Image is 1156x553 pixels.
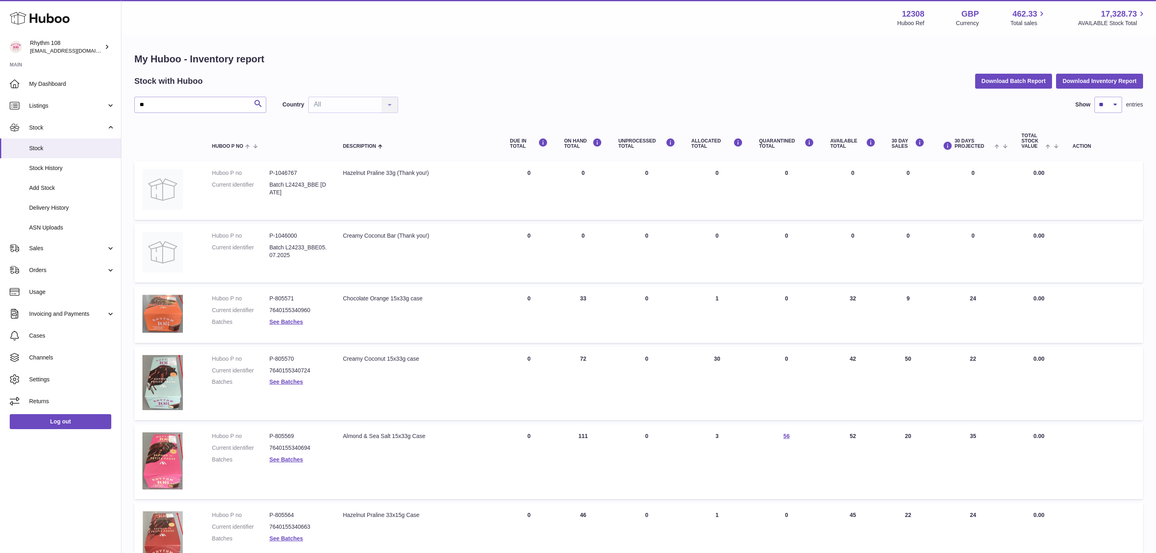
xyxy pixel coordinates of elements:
a: Log out [10,414,111,429]
span: 0.00 [1033,232,1044,239]
dd: Batch L24233_BBE05.07.2025 [269,244,327,259]
div: Currency [956,19,979,27]
dt: Huboo P no [212,355,269,363]
dd: 7640155340694 [269,444,327,452]
label: Show [1075,101,1090,108]
img: product image [142,355,183,410]
span: 0 [785,295,788,302]
span: Description [343,144,376,149]
div: Action [1073,144,1135,149]
button: Download Inventory Report [1056,74,1143,88]
span: Stock [29,124,106,132]
span: AVAILABLE Stock Total [1078,19,1146,27]
td: 22 [933,347,1013,420]
span: Orders [29,266,106,274]
td: 0 [502,161,556,220]
dt: Huboo P no [212,295,269,302]
span: 0.00 [1033,512,1044,518]
strong: 12308 [902,9,925,19]
div: 30 DAY SALES [892,138,925,149]
td: 0 [822,224,884,283]
a: See Batches [269,535,303,542]
td: 0 [610,287,683,343]
label: Country [282,101,304,108]
span: 0.00 [1033,295,1044,302]
span: Listings [29,102,106,110]
td: 33 [556,287,610,343]
span: 0 [785,512,788,518]
span: Total stock value [1022,133,1044,149]
dd: 7640155340724 [269,367,327,374]
dt: Current identifier [212,523,269,531]
td: 0 [502,224,556,283]
img: orders@rhythm108.com [10,41,22,53]
div: Chocolate Orange 15x33g case [343,295,494,302]
span: Sales [29,245,106,252]
dt: Current identifier [212,367,269,374]
td: 0 [556,224,610,283]
dt: Huboo P no [212,169,269,177]
a: See Batches [269,319,303,325]
td: 3 [683,424,751,499]
div: AVAILABLE Total [830,138,876,149]
dd: P-1046767 [269,169,327,177]
span: Invoicing and Payments [29,310,106,318]
div: Creamy Coconut Bar (Thank you!) [343,232,494,240]
span: 462.33 [1012,9,1037,19]
td: 0 [610,347,683,420]
img: product image [142,232,183,272]
td: 0 [502,424,556,499]
a: 17,328.73 AVAILABLE Stock Total [1078,9,1146,27]
div: Almond & Sea Salt 15x33g Case [343,432,494,440]
a: See Batches [269,379,303,385]
strong: GBP [961,9,979,19]
td: 0 [683,161,751,220]
span: Add Stock [29,184,115,192]
dd: P-805564 [269,511,327,519]
span: My Dashboard [29,80,115,88]
div: ON HAND Total [564,138,602,149]
td: 0 [610,161,683,220]
a: See Batches [269,456,303,463]
td: 0 [610,424,683,499]
dd: P-805569 [269,432,327,440]
a: 56 [783,433,790,439]
span: 0 [785,232,788,239]
dt: Huboo P no [212,232,269,240]
span: [EMAIL_ADDRESS][DOMAIN_NAME] [30,47,119,54]
td: 0 [933,224,1013,283]
span: Settings [29,376,115,383]
button: Download Batch Report [975,74,1052,88]
span: Channels [29,354,115,362]
div: Huboo Ref [897,19,925,27]
span: ASN Uploads [29,224,115,232]
h2: Stock with Huboo [134,76,203,87]
span: 30 DAYS PROJECTED [954,138,993,149]
span: Returns [29,398,115,405]
span: 17,328.73 [1101,9,1137,19]
td: 0 [884,161,933,220]
dd: P-805570 [269,355,327,363]
span: Total sales [1010,19,1046,27]
dd: P-1046000 [269,232,327,240]
td: 52 [822,424,884,499]
td: 0 [610,224,683,283]
td: 0 [556,161,610,220]
span: 0 [785,170,788,176]
td: 1 [683,287,751,343]
span: Huboo P no [212,144,243,149]
div: Creamy Coconut 15x33g case [343,355,494,363]
dt: Current identifier [212,181,269,196]
td: 50 [884,347,933,420]
td: 20 [884,424,933,499]
dd: 7640155340663 [269,523,327,531]
h1: My Huboo - Inventory report [134,53,1143,66]
dt: Current identifier [212,244,269,259]
td: 35 [933,424,1013,499]
dt: Current identifier [212,444,269,452]
td: 42 [822,347,884,420]
td: 0 [502,347,556,420]
dt: Current identifier [212,306,269,314]
span: 0 [785,355,788,362]
div: Hazelnut Praline 33g (Thank you!) [343,169,494,177]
